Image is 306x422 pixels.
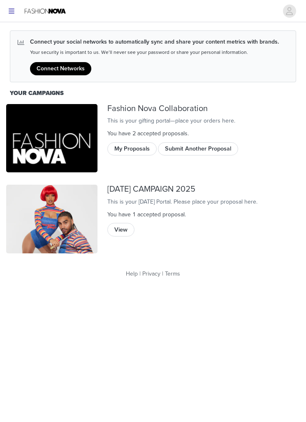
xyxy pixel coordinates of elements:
[107,197,300,206] div: This is your [DATE] Portal. Please place your proposal here.
[25,2,66,20] img: Fashion Nova Logo
[107,185,300,194] div: [DATE] CAMPAIGN 2025
[107,142,157,155] button: My Proposals
[162,270,163,277] span: |
[107,116,300,125] div: This is your gifting portal—place your orders here.
[139,270,141,277] span: |
[158,142,238,155] button: Submit Another Proposal
[126,270,138,277] a: Help
[30,62,91,75] button: Connect Networks
[6,185,97,253] img: Fashion Nova
[165,270,180,277] a: Terms
[107,211,186,218] span: You have 1 accepted proposal .
[285,5,293,18] div: avatar
[10,89,296,98] div: Your Campaigns
[142,270,160,277] a: Privacy
[30,37,279,46] p: Connect your social networks to automatically sync and share your content metrics with brands.
[107,223,134,230] a: View
[6,104,97,173] img: Fashion Nova
[185,130,188,137] span: s
[107,104,300,114] div: Fashion Nova Collaboration
[30,49,279,56] p: Your security is important to us. We’ll never see your password or share your personal information.
[107,130,189,137] span: You have 2 accepted proposal .
[107,223,134,236] button: View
